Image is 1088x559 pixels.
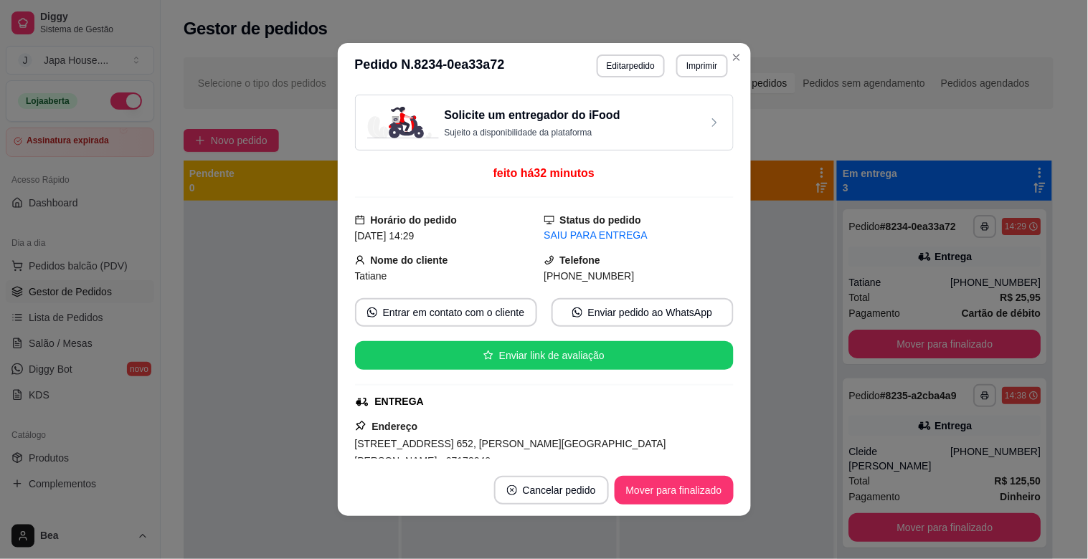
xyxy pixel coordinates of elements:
[445,107,620,124] h3: Solicite um entregador do iFood
[355,215,365,225] span: calendar
[355,420,366,431] span: pushpin
[493,167,595,179] span: feito há 32 minutos
[544,215,554,225] span: desktop
[552,298,734,327] button: whats-appEnviar pedido ao WhatsApp
[375,394,424,409] div: ENTREGA
[372,421,418,432] strong: Endereço
[725,46,748,69] button: Close
[615,476,734,505] button: Mover para finalizado
[544,270,635,282] span: [PHONE_NUMBER]
[676,54,727,77] button: Imprimir
[355,270,387,282] span: Tatiane
[355,438,666,467] span: [STREET_ADDRESS] 652, [PERSON_NAME][GEOGRAPHIC_DATA][PERSON_NAME] - 07173040
[494,476,609,505] button: close-circleCancelar pedido
[544,255,554,265] span: phone
[507,485,517,495] span: close-circle
[597,54,665,77] button: Editarpedido
[355,341,734,370] button: starEnviar link de avaliação
[355,54,505,77] h3: Pedido N. 8234-0ea33a72
[445,127,620,138] p: Sujeito a disponibilidade da plataforma
[560,254,601,266] strong: Telefone
[371,214,458,226] strong: Horário do pedido
[572,307,582,317] span: whats-app
[483,350,493,360] span: star
[367,107,439,138] img: delivery-image
[355,298,537,327] button: whats-appEntrar em contato com o cliente
[544,228,734,243] div: SAIU PARA ENTREGA
[371,254,448,266] strong: Nome do cliente
[560,214,642,226] strong: Status do pedido
[355,230,415,242] span: [DATE] 14:29
[367,307,377,317] span: whats-app
[355,255,365,265] span: user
